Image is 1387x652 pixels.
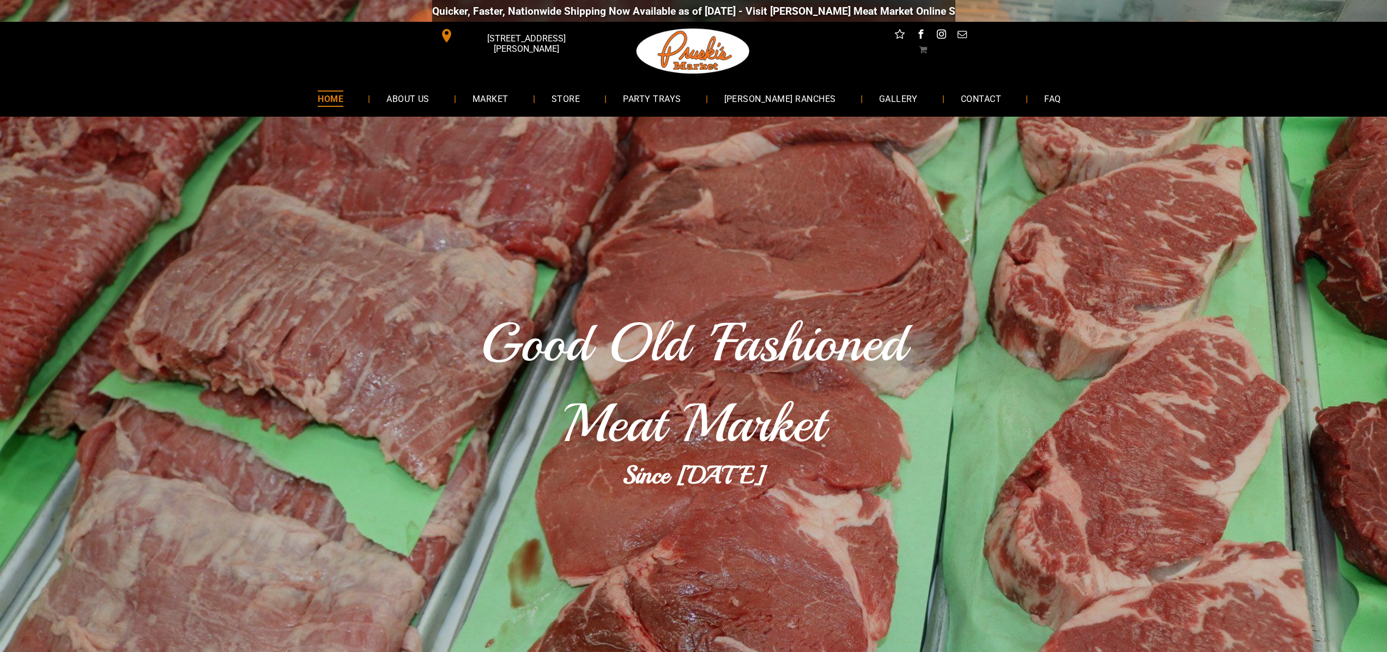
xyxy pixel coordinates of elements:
a: GALLERY [863,84,934,113]
a: [PERSON_NAME] RANCHES [708,84,852,113]
a: CONTACT [944,84,1017,113]
b: Since [DATE] [622,460,765,491]
span: [STREET_ADDRESS][PERSON_NAME] [456,28,596,59]
a: ABOUT US [370,84,446,113]
div: Quicker, Faster, Nationwide Shipping Now Available as of [DATE] - Visit [PERSON_NAME] Meat Market... [530,5,1190,17]
a: HOME [301,84,360,113]
a: facebook [913,27,928,44]
span: Good Old 'Fashioned Meat Market [481,309,906,457]
img: Pruski-s+Market+HQ+Logo2-259w.png [634,22,752,81]
a: [STREET_ADDRESS][PERSON_NAME] [432,27,599,44]
a: email [955,27,969,44]
a: MARKET [456,84,525,113]
a: STORE [535,84,596,113]
a: Social network [893,27,907,44]
a: PARTY TRAYS [607,84,697,113]
a: FAQ [1028,84,1077,113]
a: instagram [934,27,948,44]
